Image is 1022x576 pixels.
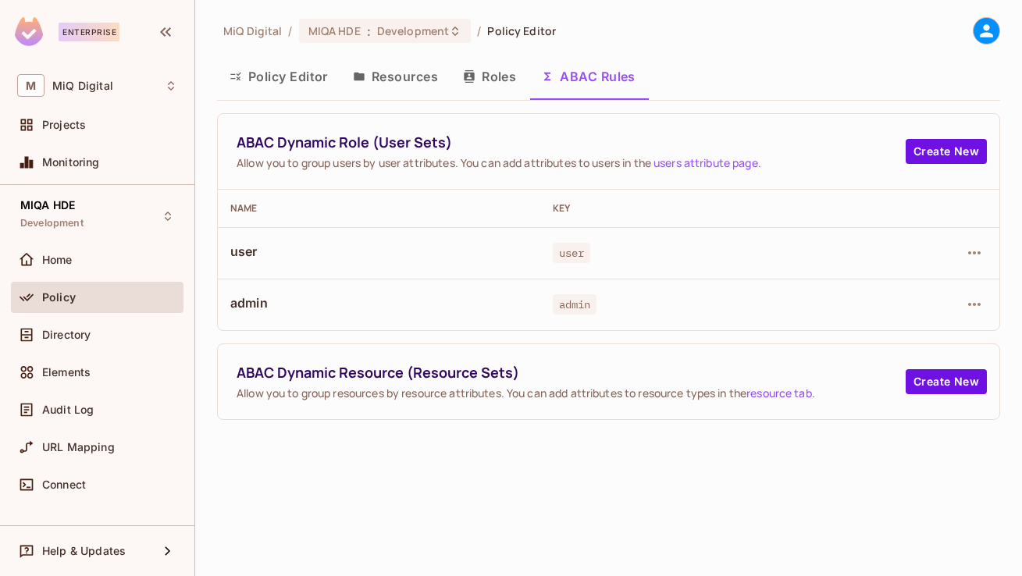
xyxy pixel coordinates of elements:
[20,199,75,212] span: MIQA HDE
[59,23,119,41] div: Enterprise
[223,23,282,38] span: the active workspace
[906,139,987,164] button: Create New
[553,202,850,215] div: Key
[340,57,450,96] button: Resources
[653,155,758,170] a: users attribute page
[230,294,528,311] span: admin
[746,386,812,400] a: resource tab
[42,441,115,453] span: URL Mapping
[42,254,73,266] span: Home
[42,156,100,169] span: Monitoring
[42,478,86,491] span: Connect
[237,363,906,382] span: ABAC Dynamic Resource (Resource Sets)
[529,57,648,96] button: ABAC Rules
[553,243,591,263] span: user
[906,369,987,394] button: Create New
[20,217,84,229] span: Development
[366,25,372,37] span: :
[377,23,449,38] span: Development
[487,23,556,38] span: Policy Editor
[42,545,126,557] span: Help & Updates
[450,57,529,96] button: Roles
[553,294,597,315] span: admin
[15,17,43,46] img: SReyMgAAAABJRU5ErkJggg==
[42,329,91,341] span: Directory
[42,404,94,416] span: Audit Log
[288,23,292,38] li: /
[308,23,361,38] span: MIQA HDE
[42,366,91,379] span: Elements
[237,386,906,400] span: Allow you to group resources by resource attributes. You can add attributes to resource types in ...
[230,243,528,260] span: user
[230,202,528,215] div: Name
[217,57,340,96] button: Policy Editor
[52,80,113,92] span: Workspace: MiQ Digital
[42,291,76,304] span: Policy
[477,23,481,38] li: /
[237,155,906,170] span: Allow you to group users by user attributes. You can add attributes to users in the .
[17,74,45,97] span: M
[42,119,86,131] span: Projects
[237,133,906,152] span: ABAC Dynamic Role (User Sets)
